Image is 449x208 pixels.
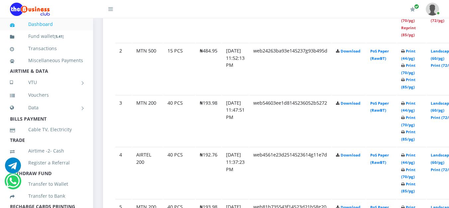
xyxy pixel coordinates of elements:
[401,181,415,194] a: Print (85/pg)
[249,147,331,198] td: web4561e23d2514523614g11e7d
[370,101,389,113] a: PoS Paper (RawBT)
[249,95,331,147] td: web54603ee1d8145236052b5272
[6,178,20,189] a: Chat for support
[410,7,415,12] i: Renew/Upgrade Subscription
[10,87,83,103] a: Vouchers
[401,101,415,113] a: Print (44/pg)
[401,25,416,38] a: Reprint (85/pg)
[10,17,83,32] a: Dashboard
[10,176,83,192] a: Transfer to Wallet
[222,147,249,198] td: [DATE] 11:37:23 PM
[115,95,132,147] td: 3
[10,29,83,44] a: Fund wallet[5.41]
[341,101,360,106] a: Download
[115,147,132,198] td: 4
[196,147,221,198] td: ₦192.76
[222,95,249,147] td: [DATE] 11:47:51 PM
[222,43,249,94] td: [DATE] 11:52:13 PM
[132,147,163,198] td: AIRTEL 200
[10,143,83,158] a: Airtime -2- Cash
[10,53,83,68] a: Miscellaneous Payments
[10,155,83,170] a: Register a Referral
[401,77,415,89] a: Print (85/pg)
[10,188,83,204] a: Transfer to Bank
[164,43,195,94] td: 15 PCS
[401,129,415,142] a: Print (85/pg)
[132,95,163,147] td: MTN 200
[10,122,83,137] a: Cable TV, Electricity
[401,115,415,127] a: Print (70/pg)
[426,3,439,16] img: User
[341,153,360,157] a: Download
[115,43,132,94] td: 2
[196,95,221,147] td: ₦193.98
[164,147,195,198] td: 40 PCS
[10,3,50,16] img: Logo
[10,74,83,91] a: VTU
[401,49,415,61] a: Print (44/pg)
[5,162,21,173] a: Chat for support
[164,95,195,147] td: 40 PCS
[401,167,415,179] a: Print (70/pg)
[401,153,415,165] a: Print (44/pg)
[370,153,389,165] a: PoS Paper (RawBT)
[132,43,163,94] td: MTN 500
[249,43,331,94] td: web24263ba93e145237g93b495d
[10,41,83,56] a: Transactions
[56,34,62,39] b: 5.41
[370,49,389,61] a: PoS Paper (RawBT)
[10,99,83,116] a: Data
[54,34,64,39] small: [ ]
[196,43,221,94] td: ₦484.95
[414,4,419,9] span: Renew/Upgrade Subscription
[341,49,360,53] a: Download
[401,63,415,75] a: Print (70/pg)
